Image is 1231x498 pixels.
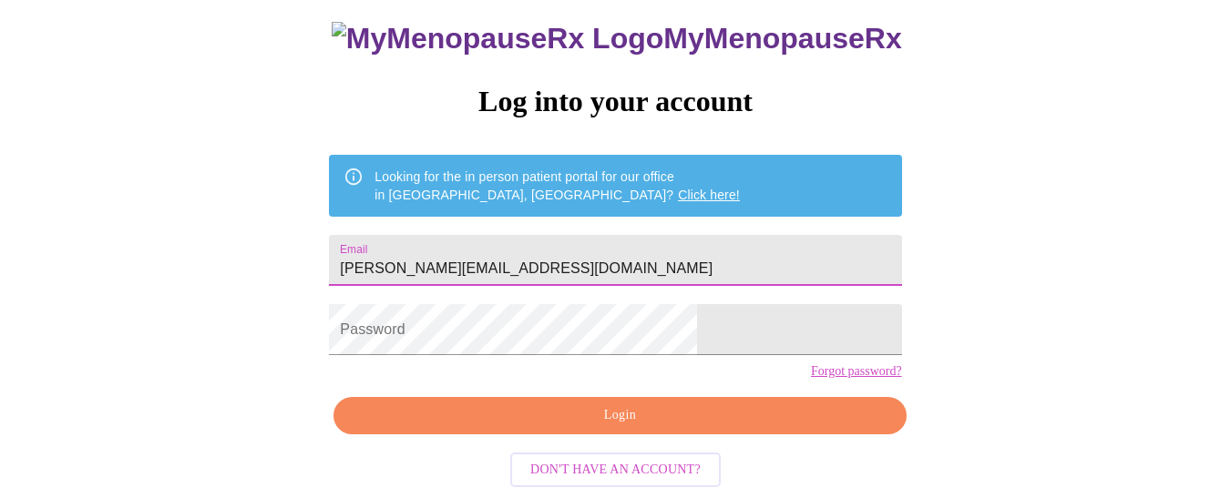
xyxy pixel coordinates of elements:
[506,461,725,476] a: Don't have an account?
[354,404,885,427] span: Login
[530,459,701,482] span: Don't have an account?
[329,85,901,118] h3: Log into your account
[374,160,740,211] div: Looking for the in person patient portal for our office in [GEOGRAPHIC_DATA], [GEOGRAPHIC_DATA]?
[332,22,902,56] h3: MyMenopauseRx
[510,452,721,488] button: Don't have an account?
[332,22,663,56] img: MyMenopauseRx Logo
[333,397,906,434] button: Login
[678,188,740,202] a: Click here!
[811,364,902,379] a: Forgot password?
